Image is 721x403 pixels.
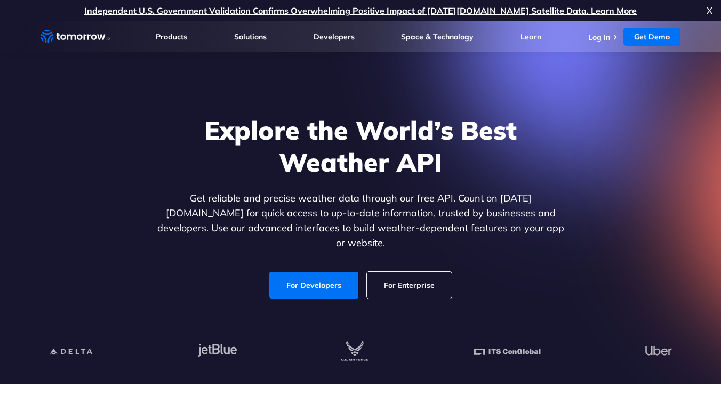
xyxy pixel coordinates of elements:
[41,29,110,45] a: Home link
[155,191,566,251] p: Get reliable and precise weather data through our free API. Count on [DATE][DOMAIN_NAME] for quic...
[84,5,637,16] a: Independent U.S. Government Validation Confirms Overwhelming Positive Impact of [DATE][DOMAIN_NAM...
[156,32,187,42] a: Products
[314,32,355,42] a: Developers
[401,32,474,42] a: Space & Technology
[623,28,680,46] a: Get Demo
[588,33,610,42] a: Log In
[155,114,566,178] h1: Explore the World’s Best Weather API
[269,272,358,299] a: For Developers
[520,32,541,42] a: Learn
[367,272,452,299] a: For Enterprise
[234,32,267,42] a: Solutions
